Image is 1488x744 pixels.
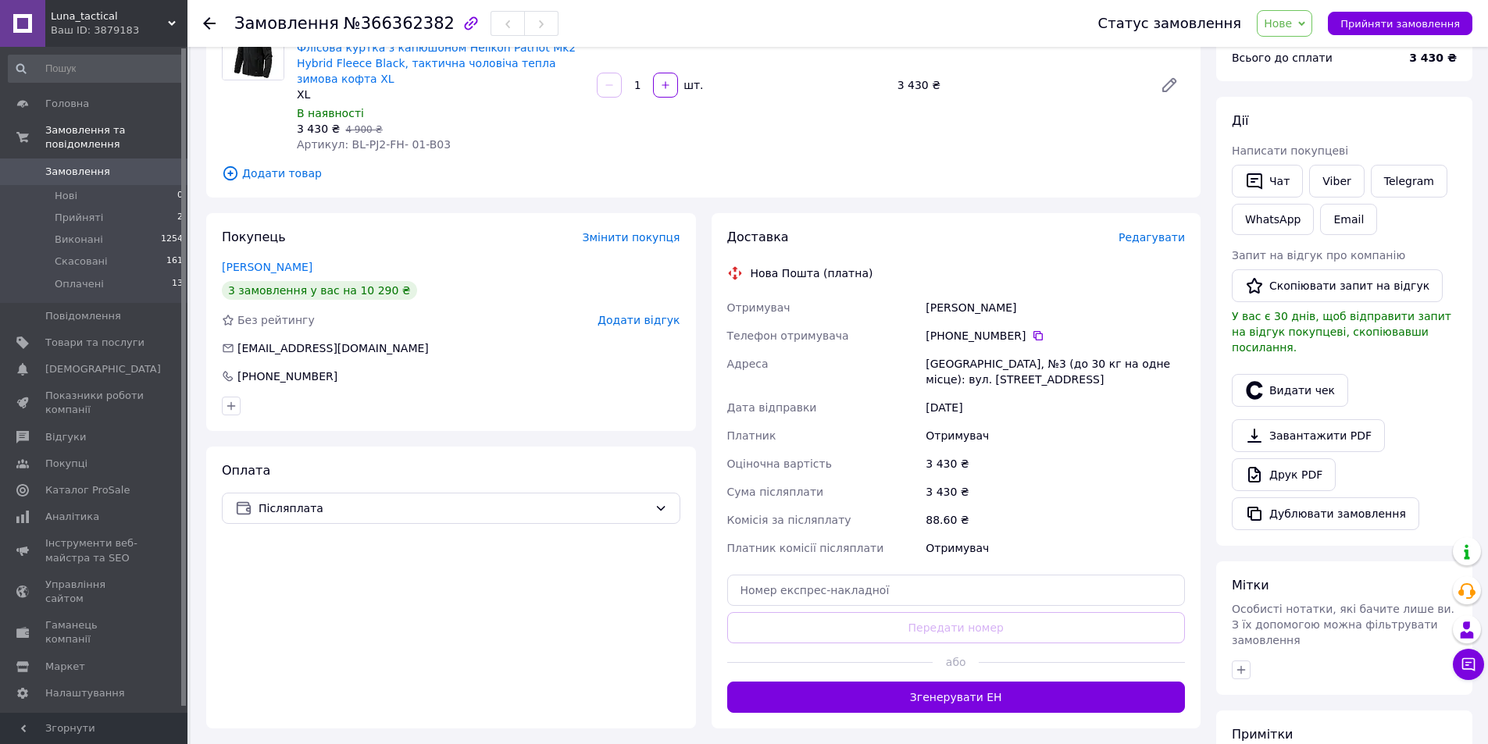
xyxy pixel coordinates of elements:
[161,233,183,247] span: 1254
[345,124,382,135] span: 4 900 ₴
[1232,497,1419,530] button: Дублювати замовлення
[259,500,648,517] span: Післяплата
[922,393,1188,422] div: [DATE]
[1232,204,1314,235] a: WhatsApp
[922,294,1188,322] div: [PERSON_NAME]
[1232,269,1443,302] button: Скопіювати запит на відгук
[45,457,87,471] span: Покупці
[45,389,145,417] span: Показники роботи компанії
[45,510,99,524] span: Аналітика
[1232,144,1348,157] span: Написати покупцеві
[297,87,584,102] div: XL
[583,231,680,244] span: Змінити покупця
[922,350,1188,393] div: [GEOGRAPHIC_DATA], №3 (до 30 кг на одне місце): вул. [STREET_ADDRESS]
[727,230,789,244] span: Доставка
[926,328,1185,344] div: [PHONE_NUMBER]
[1309,165,1364,198] a: Viber
[45,536,145,564] span: Інструменти веб-майстра та SEO
[203,16,216,31] div: Повернутися назад
[680,77,705,93] div: шт.
[1232,52,1333,64] span: Всього до сплати
[297,123,340,135] span: 3 430 ₴
[55,233,103,247] span: Виконані
[223,19,284,80] img: Флісова куртка з капюшоном Helikon Patriot Mk2 Hybrid Fleece Black, тактична чоловіча тепла зимов...
[237,314,315,326] span: Без рейтингу
[727,429,776,442] span: Платник
[1232,249,1405,262] span: Запит на відгук про компанію
[177,189,183,203] span: 0
[1232,165,1303,198] button: Чат
[177,211,183,225] span: 2
[1232,603,1454,646] span: Особисті нотатки, які бачите лише ви. З їх допомогою можна фільтрувати замовлення
[222,165,1185,182] span: Додати товар
[1453,649,1484,680] button: Чат з покупцем
[922,534,1188,562] div: Отримувач
[922,422,1188,450] div: Отримувач
[727,486,824,498] span: Сума післяплати
[1340,18,1460,30] span: Прийняти замовлення
[727,329,849,342] span: Телефон отримувача
[933,654,979,670] span: або
[1232,727,1293,742] span: Примітки
[1232,578,1269,593] span: Мітки
[222,261,312,273] a: [PERSON_NAME]
[45,362,161,376] span: [DEMOGRAPHIC_DATA]
[1232,113,1248,128] span: Дії
[727,542,884,554] span: Платник комісії післяплати
[222,463,270,478] span: Оплата
[922,478,1188,506] div: 3 430 ₴
[344,14,455,33] span: №366362382
[166,255,183,269] span: 161
[51,9,168,23] span: Luna_tactical
[45,123,187,151] span: Замовлення та повідомлення
[727,575,1186,606] input: Номер експрес-накладної
[598,314,680,326] span: Додати відгук
[1320,204,1377,235] button: Email
[172,277,183,291] span: 13
[727,457,832,470] span: Оціночна вартість
[55,255,108,269] span: Скасовані
[1119,231,1185,244] span: Редагувати
[1232,419,1385,452] a: Завантажити PDF
[55,189,77,203] span: Нові
[222,230,286,244] span: Покупець
[8,55,184,83] input: Пошук
[237,342,429,354] span: [EMAIL_ADDRESS][DOMAIN_NAME]
[1264,17,1292,30] span: Нове
[1098,16,1242,31] div: Статус замовлення
[55,277,104,291] span: Оплачені
[727,301,790,314] span: Отримувач
[727,401,817,414] span: Дата відправки
[222,281,417,300] div: 3 замовлення у вас на 10 290 ₴
[51,23,187,37] div: Ваш ID: 3879183
[45,483,130,497] span: Каталог ProSale
[45,309,121,323] span: Повідомлення
[727,514,851,526] span: Комісія за післяплату
[45,660,85,674] span: Маркет
[1409,52,1457,64] b: 3 430 ₴
[727,358,769,370] span: Адреса
[922,506,1188,534] div: 88.60 ₴
[236,368,339,384] div: [PHONE_NUMBER]
[45,686,125,700] span: Налаштування
[922,450,1188,478] div: 3 430 ₴
[1371,165,1447,198] a: Telegram
[45,97,89,111] span: Головна
[891,74,1147,96] div: 3 430 ₴
[297,107,364,119] span: В наявності
[55,211,103,225] span: Прийняті
[727,682,1186,713] button: Згенерувати ЕН
[45,618,145,646] span: Гаманець компанії
[45,165,110,179] span: Замовлення
[1328,12,1472,35] button: Прийняти замовлення
[234,14,339,33] span: Замовлення
[45,430,86,444] span: Відгуки
[1232,310,1451,354] span: У вас є 30 днів, щоб відправити запит на відгук покупцеві, скопіювавши посилання.
[297,41,576,85] a: Флісова куртка з капюшоном Helikon Patriot Mk2 Hybrid Fleece Black, тактична чоловіча тепла зимов...
[1232,458,1336,491] a: Друк PDF
[297,138,451,151] span: Артикул: BL-PJ2-FH- 01-B03
[45,336,145,350] span: Товари та послуги
[1232,374,1348,407] button: Видати чек
[45,578,145,606] span: Управління сайтом
[1154,69,1185,101] a: Редагувати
